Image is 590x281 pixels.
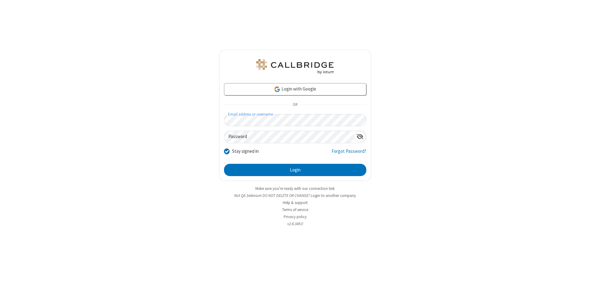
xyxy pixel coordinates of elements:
button: Login to another company [311,193,356,198]
img: QA Selenium DO NOT DELETE OR CHANGE [255,59,335,74]
a: Terms of service [282,207,308,212]
a: Forgot Password? [332,148,366,160]
a: Help & support [283,200,308,205]
div: Show password [354,131,366,142]
span: OR [290,101,300,109]
input: Email address or username [224,114,366,126]
a: Login with Google [224,83,366,95]
label: Stay signed in [232,148,259,155]
img: google-icon.png [274,86,281,93]
input: Password [224,131,354,143]
a: Privacy policy [284,214,307,219]
button: Login [224,164,366,176]
li: v2.6.349.0 [219,221,371,227]
a: Make sure you're ready with our connection test [255,186,335,191]
li: Not QA Selenium DO NOT DELETE OR CHANGE? [219,193,371,198]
